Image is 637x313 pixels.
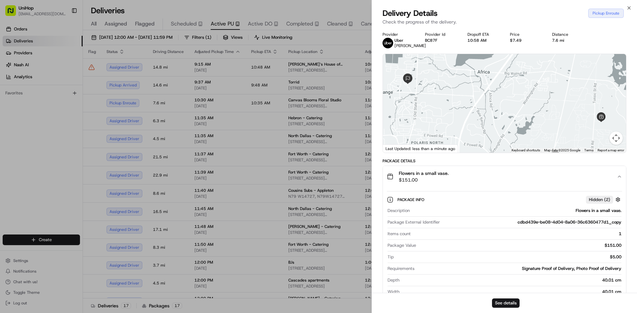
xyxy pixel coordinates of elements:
[388,254,394,260] span: Tip
[47,112,80,117] a: Powered byPylon
[413,231,621,237] div: 1
[467,32,499,37] div: Dropoff ETA
[113,65,121,73] button: Start new chat
[388,242,416,248] span: Package Value
[383,8,438,19] span: Delivery Details
[396,254,621,260] div: $5.00
[7,26,121,37] p: Welcome 👋
[385,144,406,153] a: Open this area in Google Maps (opens a new window)
[63,96,106,103] span: API Documentation
[394,43,426,48] span: [PERSON_NAME]
[388,277,399,283] span: Depth
[388,219,440,225] span: Package External Identifier
[399,170,449,177] span: Flowers in a small vase.
[7,97,12,102] div: 📗
[609,131,623,145] button: Map camera controls
[402,277,621,283] div: 40.01 cm
[388,208,410,214] span: Description
[383,158,626,164] div: Package Details
[385,144,406,153] img: Google
[510,38,542,43] div: $7.49
[552,38,584,43] div: 7.6 mi
[388,231,411,237] span: Items count
[425,32,457,37] div: Provider Id
[443,219,621,225] div: cdbd439e-be08-4d04-8a06-36c6360477d1_copy
[417,266,621,272] div: Signature Proof of Delivery, Photo Proof of Delivery
[552,32,584,37] div: Distance
[412,208,621,214] div: Flowers in a small vase.
[425,38,437,43] button: BC87F
[512,148,540,153] button: Keyboard shortcuts
[586,195,622,204] button: Hidden (2)
[598,148,624,152] a: Report a map error
[13,96,51,103] span: Knowledge Base
[394,38,403,43] span: Uber
[383,38,393,48] img: uber-new-logo.jpeg
[56,97,61,102] div: 💻
[383,166,626,187] button: Flowers in a small vase.$151.00
[7,7,20,20] img: Nash
[492,298,520,308] button: See details
[17,43,109,50] input: Clear
[589,197,610,203] span: Hidden ( 2 )
[544,148,580,152] span: Map data ©2025 Google
[397,197,426,202] span: Package Info
[399,177,449,183] span: $151.00
[584,148,594,152] a: Terms
[419,242,621,248] div: $151.00
[66,112,80,117] span: Pylon
[388,289,399,295] span: Width
[388,266,414,272] span: Requirements
[467,38,499,43] div: 10:58 AM
[383,144,458,153] div: Last Updated: less than a minute ago
[23,70,84,75] div: We're available if you need us!
[4,93,53,105] a: 📗Knowledge Base
[53,93,109,105] a: 💻API Documentation
[402,289,621,295] div: 40.01 cm
[510,32,542,37] div: Price
[23,63,109,70] div: Start new chat
[7,63,19,75] img: 1736555255976-a54dd68f-1ca7-489b-9aae-adbdc363a1c4
[383,32,414,37] div: Provider
[383,19,626,25] p: Check the progress of the delivery.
